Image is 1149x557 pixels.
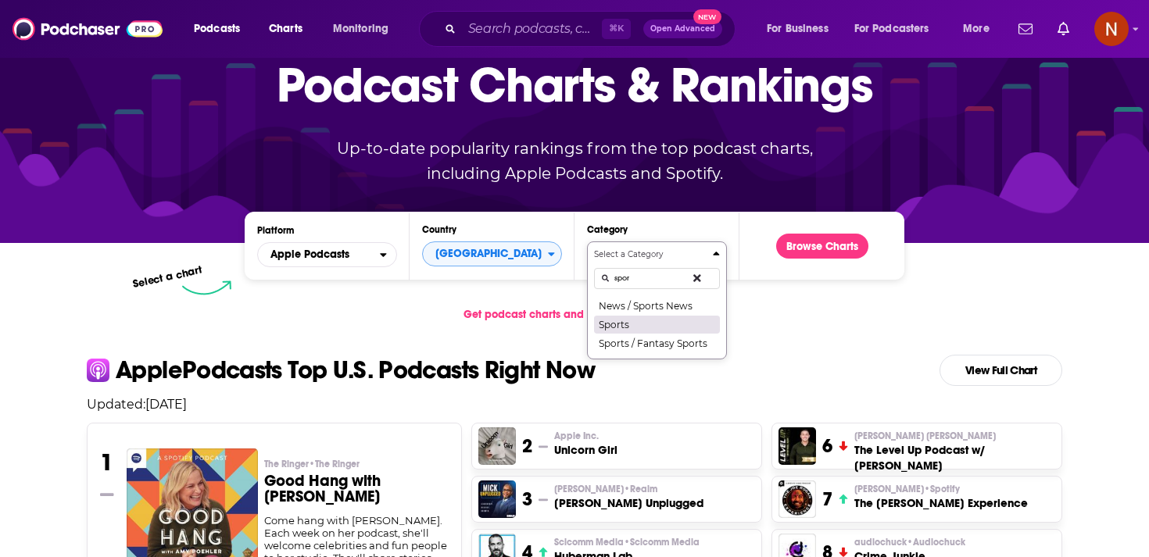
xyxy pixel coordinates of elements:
[779,480,816,518] img: The Joe Rogan Experience
[854,536,965,548] p: audiochuck • Audiochuck
[650,25,715,33] span: Open Advanced
[594,296,720,315] button: News / Sports News
[643,20,722,38] button: Open AdvancedNew
[264,458,449,514] a: The Ringer•The RingerGood Hang with [PERSON_NAME]
[854,483,1028,511] a: [PERSON_NAME]•SpotifyThe [PERSON_NAME] Experience
[1094,12,1129,46] span: Logged in as AdelNBM
[822,487,832,511] h3: 7
[13,14,163,44] img: Podchaser - Follow, Share and Rate Podcasts
[1012,16,1039,42] a: Show notifications dropdown
[554,430,617,458] a: Apple Inc.Unicorn Girl
[602,19,631,39] span: ⌘ K
[554,495,703,511] h3: [PERSON_NAME] Unplugged
[464,308,669,321] span: Get podcast charts and rankings via API
[554,536,700,548] span: Scicomm Media
[478,480,516,518] img: Mick Unplugged
[693,9,721,24] span: New
[952,16,1009,41] button: open menu
[257,242,397,267] button: open menu
[462,16,602,41] input: Search podcasts, credits, & more...
[277,34,873,135] p: Podcast Charts & Rankings
[924,484,960,495] span: • Spotify
[478,427,516,465] img: Unicorn Girl
[422,241,562,266] button: Countries
[269,18,302,40] span: Charts
[270,249,349,260] span: Apple Podcasts
[333,18,388,40] span: Monitoring
[131,263,203,291] p: Select a chart
[554,536,700,548] p: Scicomm Media • Scicomm Media
[907,537,965,548] span: • Audiochuck
[309,459,360,470] span: • The Ringer
[854,495,1028,511] h3: The [PERSON_NAME] Experience
[854,536,965,548] span: audiochuck
[1094,12,1129,46] button: Show profile menu
[756,16,848,41] button: open menu
[854,483,1028,495] p: Joe Rogan • Spotify
[554,483,703,511] a: [PERSON_NAME]•Realm[PERSON_NAME] Unplugged
[322,16,409,41] button: open menu
[264,458,449,470] p: The Ringer • The Ringer
[822,434,832,458] h3: 6
[940,355,1062,386] a: View Full Chart
[854,442,1055,473] h3: The Level Up Podcast w/ [PERSON_NAME]
[776,234,868,259] button: Browse Charts
[779,427,816,465] img: The Level Up Podcast w/ Paul Alex
[554,430,617,442] p: Apple Inc.
[259,16,312,41] a: Charts
[854,18,929,40] span: For Podcasters
[624,484,657,495] span: • Realm
[624,537,700,548] span: • Scicomm Media
[554,483,703,495] p: Mick Hunt • Realm
[1051,16,1076,42] a: Show notifications dropdown
[257,242,397,267] h2: Platforms
[554,430,599,442] span: Apple Inc.
[194,18,240,40] span: Podcasts
[594,251,707,259] h4: Select a Category
[594,268,720,289] input: Search Categories...
[100,448,113,477] h3: 1
[554,483,657,495] span: [PERSON_NAME]
[854,430,1055,442] p: Paul Alex Espinoza
[767,18,829,40] span: For Business
[182,280,231,295] img: select arrow
[522,487,532,511] h3: 3
[451,295,697,334] a: Get podcast charts and rankings via API
[854,430,996,442] span: [PERSON_NAME] [PERSON_NAME]
[264,473,449,505] h3: Good Hang with [PERSON_NAME]
[434,11,750,47] div: Search podcasts, credits, & more...
[116,358,595,383] p: Apple Podcasts Top U.S. Podcasts Right Now
[587,241,727,359] button: Categories
[264,458,360,470] span: The Ringer
[594,334,720,352] button: Sports / Fantasy Sports
[844,16,952,41] button: open menu
[854,430,1055,473] a: [PERSON_NAME] [PERSON_NAME]The Level Up Podcast w/ [PERSON_NAME]
[554,442,617,458] h3: Unicorn Girl
[854,483,960,495] span: [PERSON_NAME]
[183,16,260,41] button: open menu
[594,315,720,334] button: Sports
[74,397,1075,412] p: Updated: [DATE]
[1094,12,1129,46] img: User Profile
[423,241,548,267] span: [GEOGRAPHIC_DATA]
[306,136,843,186] p: Up-to-date popularity rankings from the top podcast charts, including Apple Podcasts and Spotify.
[963,18,990,40] span: More
[87,359,109,381] img: apple Icon
[522,434,532,458] h3: 2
